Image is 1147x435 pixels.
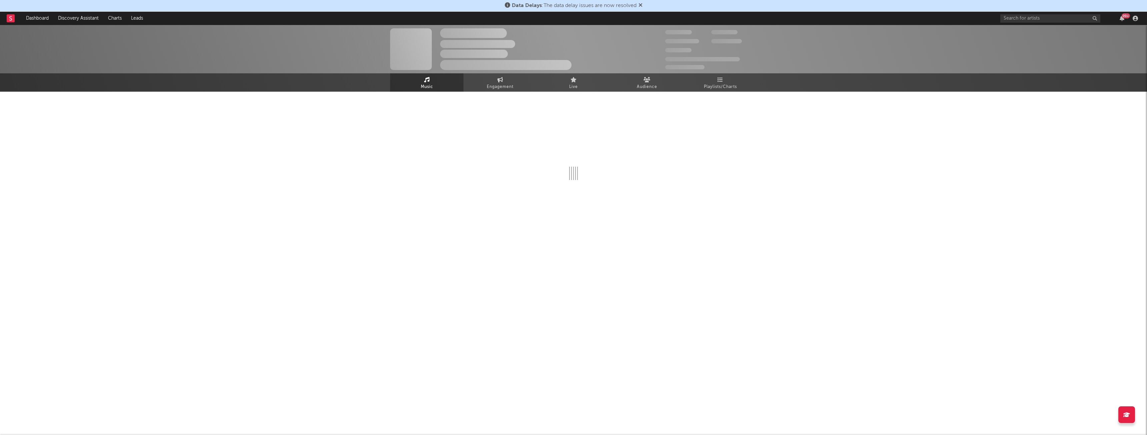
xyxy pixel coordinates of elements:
a: Dashboard [21,12,53,25]
span: Data Delays [512,3,542,8]
input: Search for artists [1000,14,1100,23]
span: Audience [637,83,657,91]
a: Engagement [463,73,537,92]
span: Engagement [487,83,513,91]
span: 1.000.000 [711,39,742,43]
span: 100.000 [665,48,692,52]
span: 300.000 [665,30,692,34]
span: : The data delay issues are now resolved [512,3,637,8]
a: Audience [610,73,684,92]
a: Discovery Assistant [53,12,103,25]
span: Dismiss [639,3,643,8]
span: Live [569,83,578,91]
span: 100.000 [711,30,738,34]
a: Live [537,73,610,92]
span: Jump Score: 85.0 [665,65,705,69]
a: Music [390,73,463,92]
button: 99+ [1120,16,1124,21]
span: 50.000.000 [665,39,699,43]
span: 50.000.000 Monthly Listeners [665,57,740,61]
a: Charts [103,12,126,25]
a: Leads [126,12,148,25]
span: Playlists/Charts [704,83,737,91]
div: 99 + [1122,13,1130,18]
a: Playlists/Charts [684,73,757,92]
span: Music [421,83,433,91]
